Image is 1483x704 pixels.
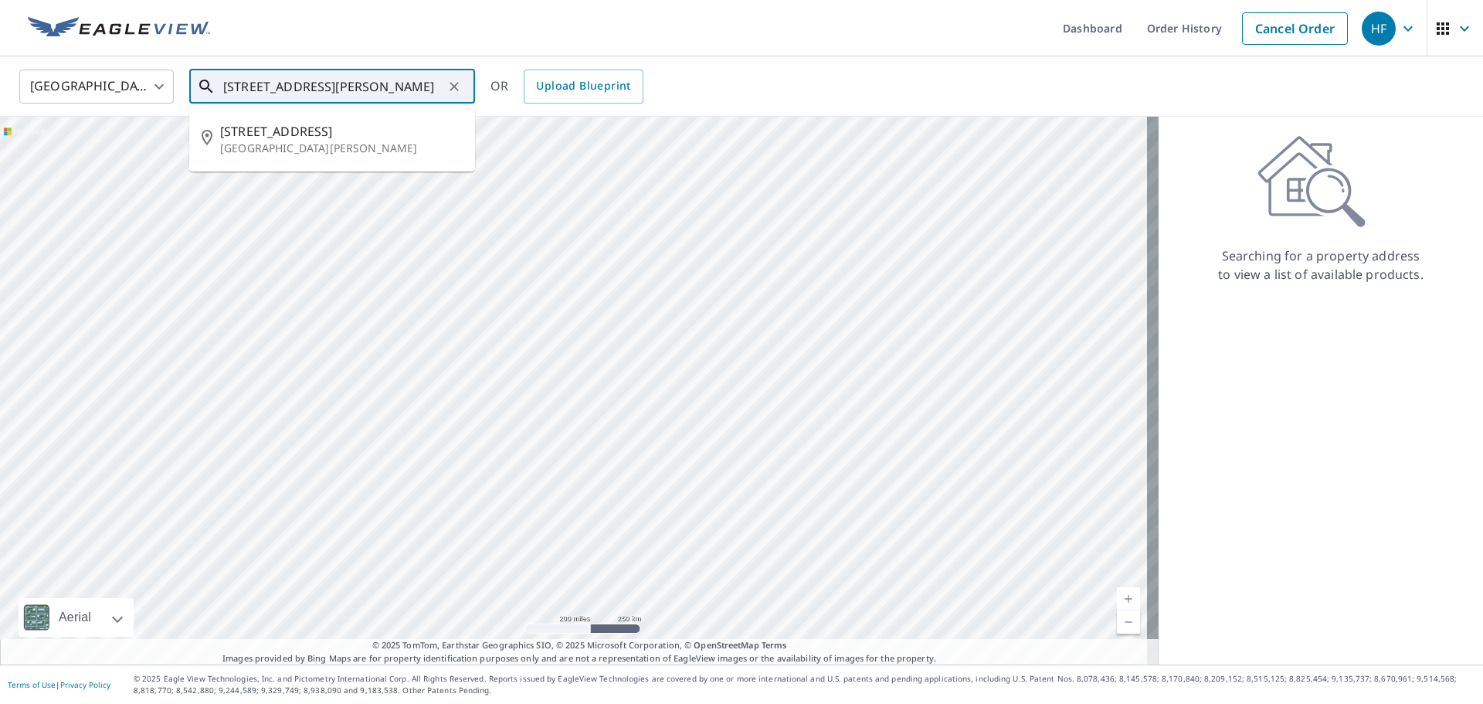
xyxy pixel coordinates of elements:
[1362,12,1396,46] div: HF
[536,77,630,96] span: Upload Blueprint
[223,65,443,108] input: Search by address or latitude-longitude
[19,65,174,108] div: [GEOGRAPHIC_DATA]
[372,639,787,652] span: © 2025 TomTom, Earthstar Geographics SIO, © 2025 Microsoft Corporation, ©
[762,639,787,651] a: Terms
[1117,587,1140,610] a: Current Level 5, Zoom In
[60,679,110,690] a: Privacy Policy
[220,122,463,141] span: [STREET_ADDRESS]
[28,17,210,40] img: EV Logo
[1117,610,1140,634] a: Current Level 5, Zoom Out
[443,76,465,97] button: Clear
[19,598,134,637] div: Aerial
[8,680,110,689] p: |
[54,598,96,637] div: Aerial
[490,70,643,104] div: OR
[1242,12,1348,45] a: Cancel Order
[694,639,758,651] a: OpenStreetMap
[524,70,643,104] a: Upload Blueprint
[220,141,463,156] p: [GEOGRAPHIC_DATA][PERSON_NAME]
[1217,247,1424,284] p: Searching for a property address to view a list of available products.
[134,673,1475,696] p: © 2025 Eagle View Technologies, Inc. and Pictometry International Corp. All Rights Reserved. Repo...
[8,679,56,690] a: Terms of Use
